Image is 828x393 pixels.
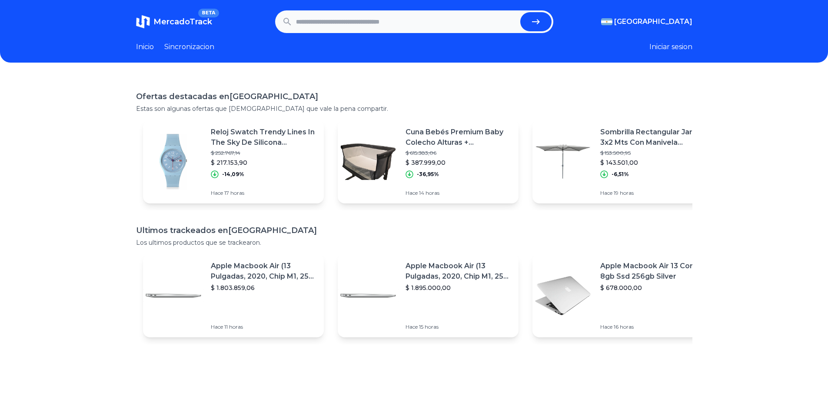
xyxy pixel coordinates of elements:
a: Featured imageApple Macbook Air (13 Pulgadas, 2020, Chip M1, 256 Gb De Ssd, 8 Gb De Ram) - Plata$... [338,254,519,337]
p: $ 1.803.859,06 [211,283,317,292]
p: $ 615.383,06 [406,150,512,157]
p: -36,95% [417,171,439,178]
span: BETA [198,9,219,17]
h1: Ultimos trackeados en [GEOGRAPHIC_DATA] [136,224,692,236]
span: MercadoTrack [153,17,212,27]
p: Hace 19 horas [600,190,706,196]
button: Iniciar sesion [649,42,692,52]
p: -14,09% [222,171,244,178]
img: Featured image [143,131,204,192]
img: Featured image [532,131,593,192]
img: Featured image [143,265,204,326]
a: Featured imageCuna Bebés Premium Baby Colecho Alturas + Mosquitero$ 615.383,06$ 387.999,00-36,95%... [338,120,519,203]
h1: Ofertas destacadas en [GEOGRAPHIC_DATA] [136,90,692,103]
p: Apple Macbook Air 13 Core I5 8gb Ssd 256gb Silver [600,261,706,282]
p: $ 143.501,00 [600,158,706,167]
p: $ 252.767,14 [211,150,317,157]
a: Featured imageSombrilla Rectangular Jardín 3x2 Mts Con Manivela Premium$ 153.500,95$ 143.501,00-6... [532,120,713,203]
a: MercadoTrackBETA [136,15,212,29]
p: $ 217.153,90 [211,158,317,167]
button: [GEOGRAPHIC_DATA] [601,17,692,27]
p: Hace 17 horas [211,190,317,196]
a: Sincronizacion [164,42,214,52]
p: Reloj Swatch Trendy Lines In The Sky De Silicona So28s704 [211,127,317,148]
p: Hace 15 horas [406,323,512,330]
img: Featured image [338,265,399,326]
a: Inicio [136,42,154,52]
p: Estas son algunas ofertas que [DEMOGRAPHIC_DATA] que vale la pena compartir. [136,104,692,113]
p: $ 387.999,00 [406,158,512,167]
img: MercadoTrack [136,15,150,29]
p: Sombrilla Rectangular Jardín 3x2 Mts Con Manivela Premium [600,127,706,148]
a: Featured imageApple Macbook Air 13 Core I5 8gb Ssd 256gb Silver$ 678.000,00Hace 16 horas [532,254,713,337]
a: Featured imageApple Macbook Air (13 Pulgadas, 2020, Chip M1, 256 Gb De Ssd, 8 Gb De Ram) - Plata$... [143,254,324,337]
p: Hace 11 horas [211,323,317,330]
img: Featured image [532,265,593,326]
p: Hace 16 horas [600,323,706,330]
img: Argentina [601,18,612,25]
p: Apple Macbook Air (13 Pulgadas, 2020, Chip M1, 256 Gb De Ssd, 8 Gb De Ram) - Plata [406,261,512,282]
p: Los ultimos productos que se trackearon. [136,238,692,247]
p: Apple Macbook Air (13 Pulgadas, 2020, Chip M1, 256 Gb De Ssd, 8 Gb De Ram) - Plata [211,261,317,282]
p: $ 1.895.000,00 [406,283,512,292]
p: -6,51% [612,171,629,178]
a: Featured imageReloj Swatch Trendy Lines In The Sky De Silicona So28s704$ 252.767,14$ 217.153,90-1... [143,120,324,203]
p: $ 678.000,00 [600,283,706,292]
p: Cuna Bebés Premium Baby Colecho Alturas + Mosquitero [406,127,512,148]
p: $ 153.500,95 [600,150,706,157]
span: [GEOGRAPHIC_DATA] [614,17,692,27]
p: Hace 14 horas [406,190,512,196]
img: Featured image [338,131,399,192]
